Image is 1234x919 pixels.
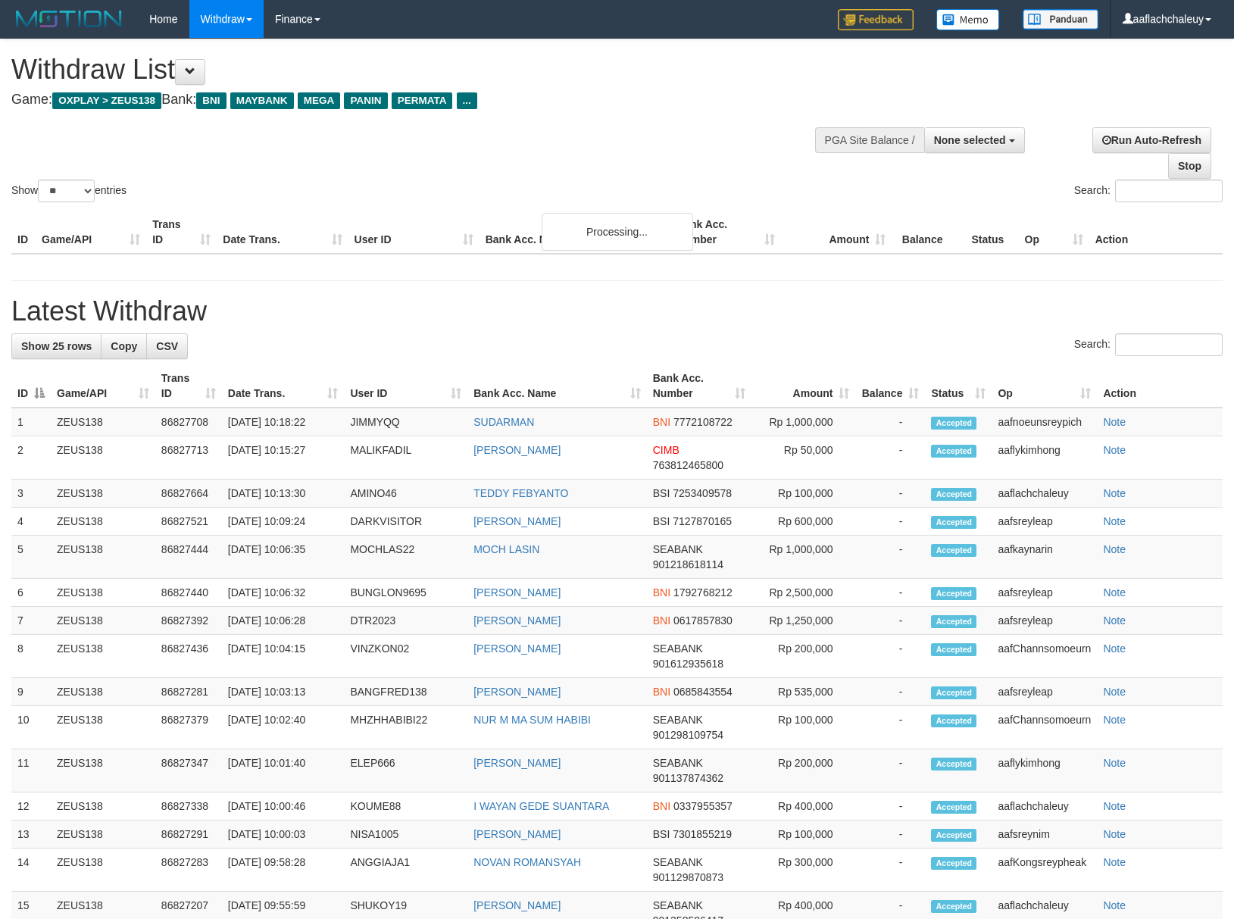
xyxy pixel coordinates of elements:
[673,614,733,627] span: Copy 0617857830 to clipboard
[855,508,925,536] td: -
[653,642,703,655] span: SEABANK
[52,92,161,109] span: OXPLAY > ZEUS138
[936,9,1000,30] img: Button%20Memo.svg
[992,364,1097,408] th: Op: activate to sort column ascending
[222,706,345,749] td: [DATE] 10:02:40
[992,678,1097,706] td: aafsreyleap
[344,436,467,480] td: MALIKFADIL
[155,849,222,892] td: 86827283
[1103,714,1126,726] a: Note
[653,871,723,883] span: Copy 901129870873 to clipboard
[781,211,892,254] th: Amount
[542,213,693,251] div: Processing...
[855,408,925,436] td: -
[344,536,467,579] td: MOCHLAS22
[11,749,51,792] td: 11
[653,757,703,769] span: SEABANK
[222,607,345,635] td: [DATE] 10:06:28
[222,364,345,408] th: Date Trans.: activate to sort column ascending
[855,436,925,480] td: -
[222,508,345,536] td: [DATE] 10:09:24
[931,445,976,458] span: Accepted
[992,508,1097,536] td: aafsreyleap
[11,579,51,607] td: 6
[222,792,345,821] td: [DATE] 10:00:46
[473,543,539,555] a: MOCH LASIN
[992,821,1097,849] td: aafsreynim
[38,180,95,202] select: Showentries
[11,55,808,85] h1: Withdraw List
[673,487,732,499] span: Copy 7253409578 to clipboard
[51,480,155,508] td: ZEUS138
[751,579,856,607] td: Rp 2,500,000
[344,678,467,706] td: BANGFRED138
[855,821,925,849] td: -
[457,92,477,109] span: ...
[51,579,155,607] td: ZEUS138
[11,8,127,30] img: MOTION_logo.png
[480,211,670,254] th: Bank Acc. Name
[1103,444,1126,456] a: Note
[931,488,976,501] span: Accepted
[751,508,856,536] td: Rp 600,000
[155,821,222,849] td: 86827291
[1103,856,1126,868] a: Note
[155,508,222,536] td: 86827521
[1074,333,1223,356] label: Search:
[653,899,703,911] span: SEABANK
[217,211,348,254] th: Date Trans.
[992,749,1097,792] td: aaflykimhong
[653,729,723,741] span: Copy 901298109754 to clipboard
[673,586,733,599] span: Copy 1792768212 to clipboard
[751,408,856,436] td: Rp 1,000,000
[11,436,51,480] td: 2
[653,714,703,726] span: SEABANK
[855,579,925,607] td: -
[11,180,127,202] label: Show entries
[751,821,856,849] td: Rp 100,000
[1103,614,1126,627] a: Note
[155,749,222,792] td: 86827347
[1103,800,1126,812] a: Note
[473,416,534,428] a: SUDARMAN
[670,211,781,254] th: Bank Acc. Number
[473,714,591,726] a: NUR M MA SUM HABIBI
[222,408,345,436] td: [DATE] 10:18:22
[11,333,102,359] a: Show 25 rows
[51,536,155,579] td: ZEUS138
[344,364,467,408] th: User ID: activate to sort column ascending
[155,536,222,579] td: 86827444
[473,614,561,627] a: [PERSON_NAME]
[155,364,222,408] th: Trans ID: activate to sort column ascending
[838,9,914,30] img: Feedback.jpg
[855,607,925,635] td: -
[653,558,723,570] span: Copy 901218618114 to clipboard
[473,642,561,655] a: [PERSON_NAME]
[473,487,568,499] a: TEDDY FEBYANTO
[992,436,1097,480] td: aaflykimhong
[222,436,345,480] td: [DATE] 10:15:27
[673,828,732,840] span: Copy 7301855219 to clipboard
[855,792,925,821] td: -
[344,480,467,508] td: AMINO46
[751,364,856,408] th: Amount: activate to sort column ascending
[156,340,178,352] span: CSV
[653,658,723,670] span: Copy 901612935618 to clipboard
[931,686,976,699] span: Accepted
[51,364,155,408] th: Game/API: activate to sort column ascending
[11,607,51,635] td: 7
[855,480,925,508] td: -
[1103,416,1126,428] a: Note
[11,792,51,821] td: 12
[653,543,703,555] span: SEABANK
[222,635,345,678] td: [DATE] 10:04:15
[155,480,222,508] td: 86827664
[155,607,222,635] td: 86827392
[11,706,51,749] td: 10
[473,686,561,698] a: [PERSON_NAME]
[1092,127,1211,153] a: Run Auto-Refresh
[344,821,467,849] td: NISA1005
[1103,828,1126,840] a: Note
[1074,180,1223,202] label: Search:
[673,515,732,527] span: Copy 7127870165 to clipboard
